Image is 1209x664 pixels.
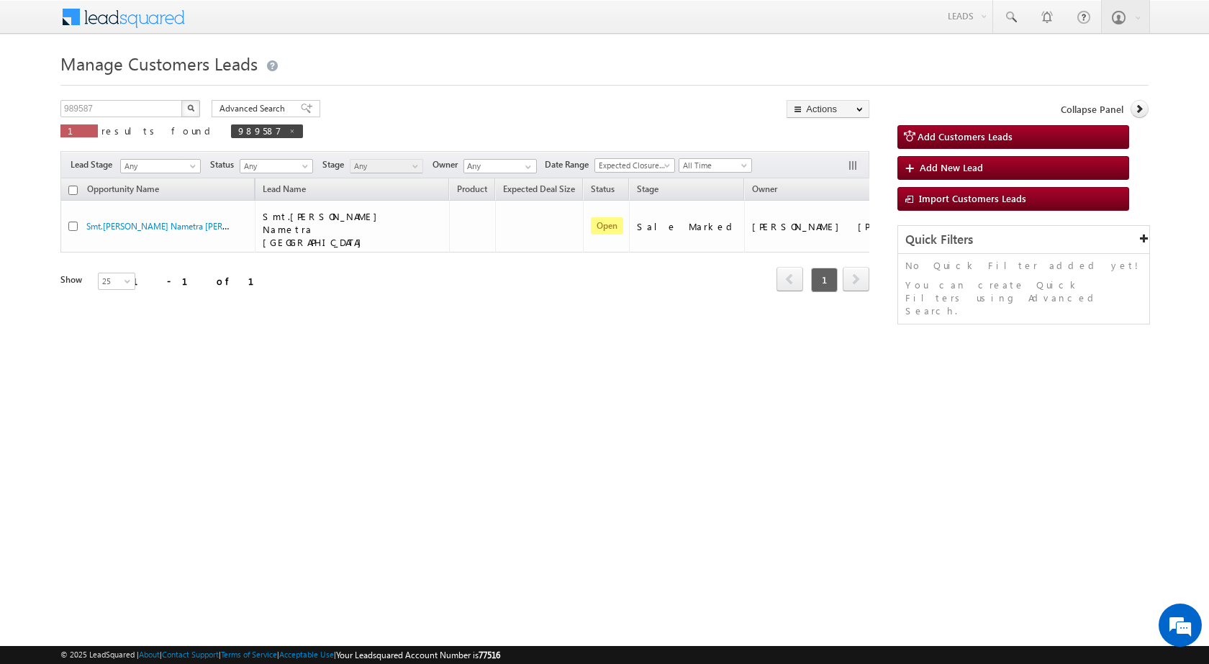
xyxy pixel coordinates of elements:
[457,183,487,194] span: Product
[99,275,137,288] span: 25
[787,100,869,118] button: Actions
[80,181,166,200] a: Opportunity Name
[60,648,500,662] span: © 2025 LeadSquared | | | | |
[98,273,135,290] a: 25
[811,268,838,292] span: 1
[162,650,219,659] a: Contact Support
[584,181,622,200] a: Status
[68,186,78,195] input: Check all records
[776,268,803,291] a: prev
[87,183,159,194] span: Opportunity Name
[132,273,271,289] div: 1 - 1 of 1
[210,158,240,171] span: Status
[843,267,869,291] span: next
[905,278,1142,317] p: You can create Quick Filters using Advanced Search.
[496,181,582,200] a: Expected Deal Size
[240,159,313,173] a: Any
[463,159,537,173] input: Type to Search
[752,183,777,194] span: Owner
[279,650,334,659] a: Acceptable Use
[594,158,675,173] a: Expected Closure Date
[920,161,983,173] span: Add New Lead
[630,181,666,200] a: Stage
[121,160,196,173] span: Any
[60,273,86,286] div: Show
[187,104,194,112] img: Search
[679,159,748,172] span: All Time
[637,183,658,194] span: Stage
[139,650,160,659] a: About
[68,124,91,137] span: 1
[263,210,384,248] span: Smt.[PERSON_NAME] Nametra [GEOGRAPHIC_DATA]
[919,192,1026,204] span: Import Customers Leads
[1061,103,1123,116] span: Collapse Panel
[752,220,896,233] div: [PERSON_NAME] [PERSON_NAME]
[221,650,277,659] a: Terms of Service
[322,158,350,171] span: Stage
[336,650,500,660] span: Your Leadsquared Account Number is
[219,102,289,115] span: Advanced Search
[238,124,281,137] span: 989587
[120,159,201,173] a: Any
[637,220,738,233] div: Sale Marked
[545,158,594,171] span: Date Range
[517,160,535,174] a: Show All Items
[918,130,1013,142] span: Add Customers Leads
[776,267,803,291] span: prev
[86,219,342,232] a: Smt.[PERSON_NAME] Nametra [PERSON_NAME] - Customers Leads
[898,226,1149,254] div: Quick Filters
[503,183,575,194] span: Expected Deal Size
[60,52,258,75] span: Manage Customers Leads
[71,158,118,171] span: Lead Stage
[591,217,623,235] span: Open
[843,268,869,291] a: next
[240,160,309,173] span: Any
[433,158,463,171] span: Owner
[350,159,423,173] a: Any
[479,650,500,660] span: 77516
[595,159,670,172] span: Expected Closure Date
[101,124,216,137] span: results found
[350,160,419,173] span: Any
[679,158,752,173] a: All Time
[905,259,1142,272] p: No Quick Filter added yet!
[255,181,313,200] span: Lead Name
